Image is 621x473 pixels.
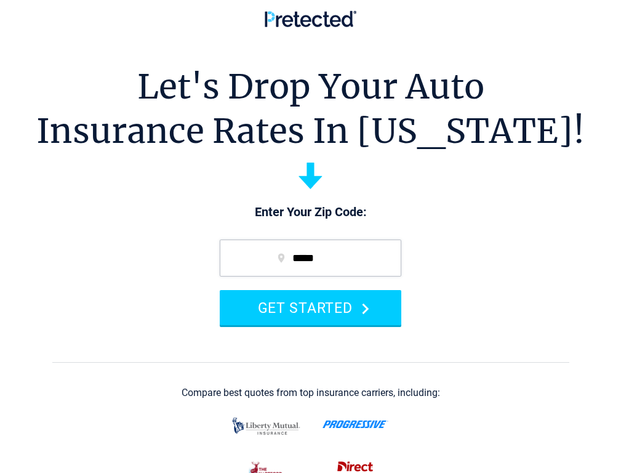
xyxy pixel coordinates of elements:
p: Enter Your Zip Code: [207,204,414,221]
img: progressive [323,420,388,429]
img: Pretected Logo [265,10,356,27]
input: zip code [220,240,401,277]
img: liberty [229,411,303,441]
button: GET STARTED [220,290,401,325]
div: Compare best quotes from top insurance carriers, including: [182,387,440,398]
h1: Let's Drop Your Auto Insurance Rates In [US_STATE]! [36,65,585,153]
